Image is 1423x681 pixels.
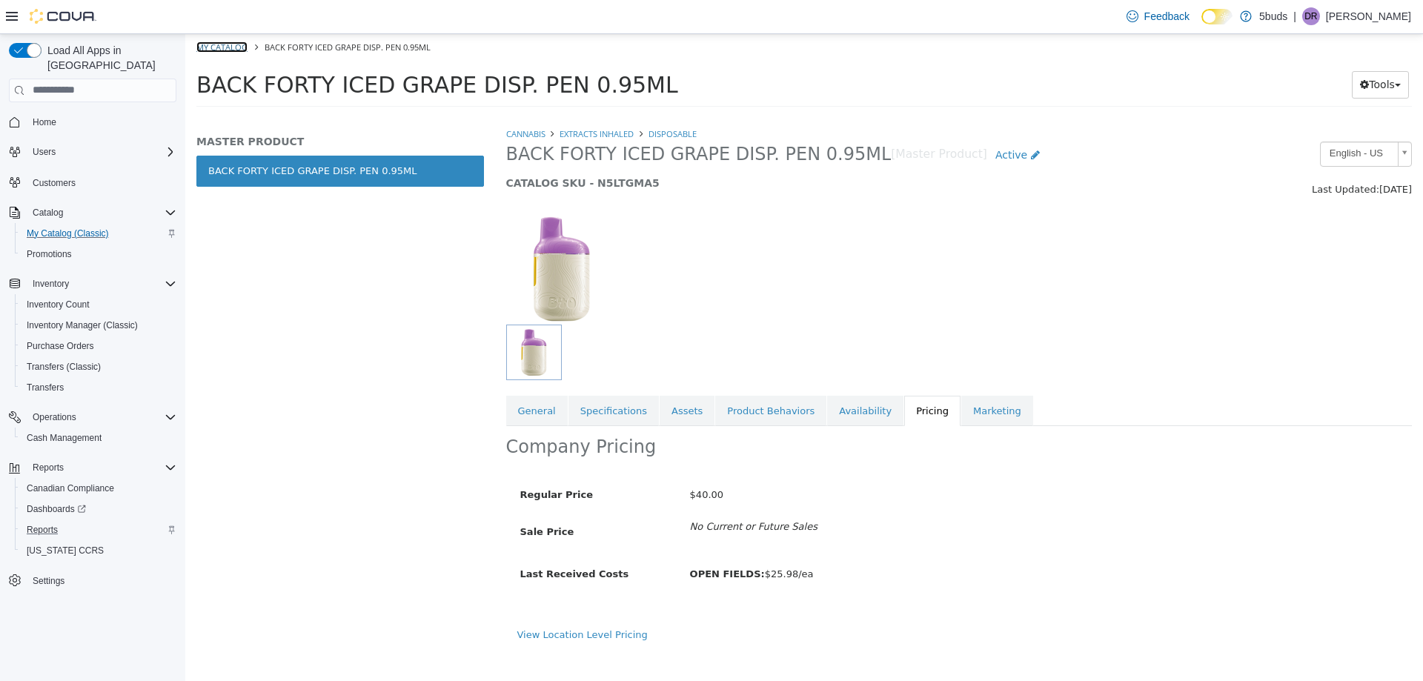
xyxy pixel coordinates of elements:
a: Canadian Compliance [21,479,120,497]
i: No Current or Future Sales [505,487,632,498]
span: Dashboards [27,503,86,515]
p: [PERSON_NAME] [1326,7,1411,25]
span: Cash Management [27,432,102,444]
span: Regular Price [335,455,408,466]
span: [US_STATE] CCRS [27,545,104,557]
a: Specifications [383,362,474,393]
span: Active [810,115,842,127]
span: Transfers (Classic) [27,361,101,373]
span: Dashboards [21,500,176,518]
span: Reports [21,521,176,539]
span: Promotions [27,248,72,260]
span: Purchase Orders [21,337,176,355]
button: Promotions [15,244,182,265]
span: Promotions [21,245,176,263]
a: View Location Level Pricing [332,595,462,606]
span: Home [33,116,56,128]
button: Inventory [3,273,182,294]
button: Transfers [15,377,182,398]
span: My Catalog (Classic) [21,225,176,242]
span: Load All Apps in [GEOGRAPHIC_DATA] [42,43,176,73]
a: Transfers (Classic) [21,358,107,376]
p: | [1293,7,1296,25]
a: Purchase Orders [21,337,100,355]
h5: CATALOG SKU - N5LTGMA5 [321,142,995,156]
span: Catalog [33,207,63,219]
a: My Catalog [11,7,62,19]
button: Settings [3,570,182,591]
button: Catalog [3,202,182,223]
a: Feedback [1121,1,1195,31]
span: Reports [27,459,176,476]
h5: MASTER PRODUCT [11,101,299,114]
a: Pricing [719,362,775,393]
a: Promotions [21,245,78,263]
a: Availability [642,362,718,393]
span: Canadian Compliance [21,479,176,497]
small: [Master Product] [706,115,802,127]
span: Customers [33,177,76,189]
button: Operations [3,407,182,428]
span: English - US [1135,108,1207,131]
button: Home [3,111,182,133]
a: My Catalog (Classic) [21,225,115,242]
a: Settings [27,572,70,590]
span: Customers [27,173,176,191]
button: Customers [3,171,182,193]
span: Catalog [27,204,176,222]
span: Washington CCRS [21,542,176,559]
a: Inventory Count [21,296,96,313]
button: Users [3,142,182,162]
a: English - US [1135,107,1227,133]
span: Inventory Manager (Classic) [27,319,138,331]
a: Cash Management [21,429,107,447]
span: Transfers [21,379,176,396]
span: Transfers [27,382,64,393]
span: Inventory Manager (Classic) [21,316,176,334]
a: DISPOSABLE [463,94,511,105]
span: Settings [27,571,176,590]
b: OPEN FIELDS: [505,534,580,545]
span: Inventory [33,278,69,290]
a: Dashboards [15,499,182,519]
button: Reports [27,459,70,476]
span: Last Received Costs [335,534,444,545]
span: [DATE] [1194,150,1227,161]
button: Cash Management [15,428,182,448]
span: Reports [27,524,58,536]
div: Dawn Richmond [1302,7,1320,25]
span: Purchase Orders [27,340,94,352]
img: 150 [321,179,432,290]
span: Last Updated: [1127,150,1194,161]
button: Reports [15,519,182,540]
span: Inventory Count [27,299,90,310]
span: BACK FORTY ICED GRAPE DISP. PEN 0.95ML [79,7,245,19]
a: [US_STATE] CCRS [21,542,110,559]
span: Cash Management [21,429,176,447]
span: $40.00 [505,455,539,466]
a: Transfers [21,379,70,396]
span: DR [1304,7,1317,25]
span: Operations [27,408,176,426]
span: Reports [33,462,64,474]
nav: Complex example [9,105,176,630]
button: [US_STATE] CCRS [15,540,182,561]
span: Users [27,143,176,161]
span: Sale Price [335,492,389,503]
a: Assets [474,362,529,393]
input: Dark Mode [1201,9,1233,24]
button: Operations [27,408,82,426]
a: CANNABIS [321,94,360,105]
button: Transfers (Classic) [15,356,182,377]
span: BACK FORTY ICED GRAPE DISP. PEN 0.95ML [321,109,706,132]
button: Catalog [27,204,69,222]
a: Home [27,113,62,131]
button: Inventory [27,275,75,293]
button: Inventory Count [15,294,182,315]
span: Canadian Compliance [27,482,114,494]
span: Settings [33,575,64,587]
a: Marketing [776,362,848,393]
a: BACK FORTY ICED GRAPE DISP. PEN 0.95ML [11,122,299,153]
span: Home [27,113,176,131]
